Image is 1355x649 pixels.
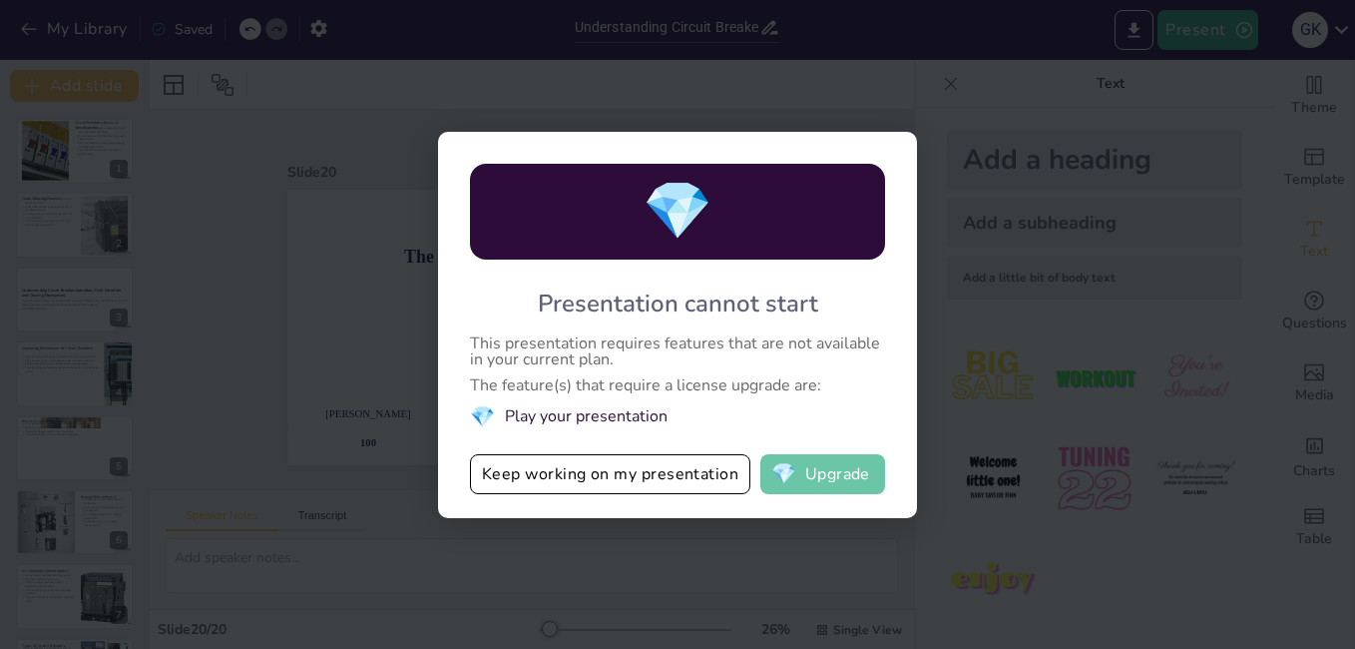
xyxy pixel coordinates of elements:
button: Keep working on my presentation [470,454,750,494]
li: Play your presentation [470,403,885,430]
button: diamondUpgrade [760,454,885,494]
div: This presentation requires features that are not available in your current plan. [470,335,885,367]
div: The feature(s) that require a license upgrade are: [470,377,885,393]
span: diamond [470,403,495,430]
div: Presentation cannot start [538,288,818,320]
span: diamond [643,173,712,250]
span: diamond [771,464,796,484]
